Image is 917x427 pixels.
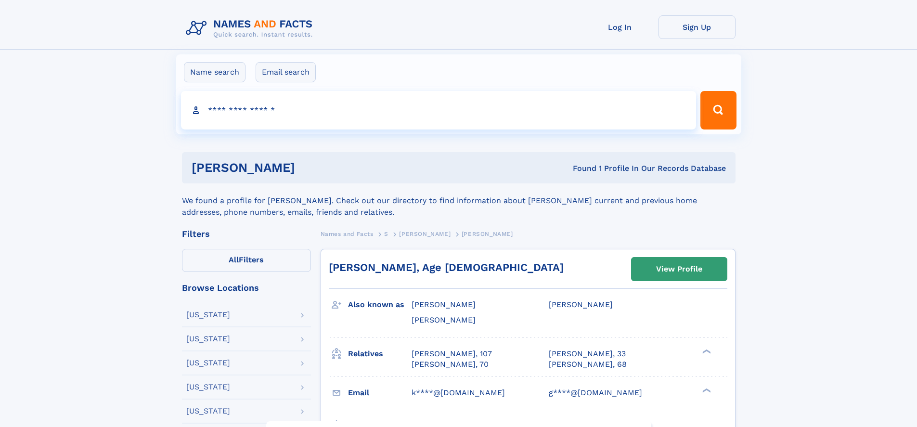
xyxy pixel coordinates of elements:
h1: [PERSON_NAME] [192,162,434,174]
div: Browse Locations [182,284,311,292]
div: View Profile [656,258,702,280]
div: [US_STATE] [186,383,230,391]
a: View Profile [632,258,727,281]
a: [PERSON_NAME], Age [DEMOGRAPHIC_DATA] [329,261,564,273]
span: [PERSON_NAME] [462,231,513,237]
div: ❯ [700,387,711,393]
h3: Also known as [348,297,412,313]
h3: Relatives [348,346,412,362]
a: Sign Up [659,15,736,39]
div: ❯ [700,348,711,354]
div: [US_STATE] [186,335,230,343]
a: Names and Facts [321,228,374,240]
label: Email search [256,62,316,82]
a: [PERSON_NAME] [399,228,451,240]
span: [PERSON_NAME] [412,315,476,324]
a: [PERSON_NAME], 68 [549,359,627,370]
h3: Email [348,385,412,401]
a: S [384,228,388,240]
div: [US_STATE] [186,407,230,415]
div: We found a profile for [PERSON_NAME]. Check out our directory to find information about [PERSON_N... [182,183,736,218]
div: [US_STATE] [186,359,230,367]
img: Logo Names and Facts [182,15,321,41]
div: [US_STATE] [186,311,230,319]
div: Found 1 Profile In Our Records Database [434,163,726,174]
a: [PERSON_NAME], 70 [412,359,489,370]
label: Filters [182,249,311,272]
span: [PERSON_NAME] [399,231,451,237]
span: [PERSON_NAME] [549,300,613,309]
span: All [229,255,239,264]
input: search input [181,91,697,129]
a: Log In [581,15,659,39]
button: Search Button [700,91,736,129]
label: Name search [184,62,245,82]
span: S [384,231,388,237]
a: [PERSON_NAME], 33 [549,349,626,359]
div: Filters [182,230,311,238]
a: [PERSON_NAME], 107 [412,349,492,359]
span: [PERSON_NAME] [412,300,476,309]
